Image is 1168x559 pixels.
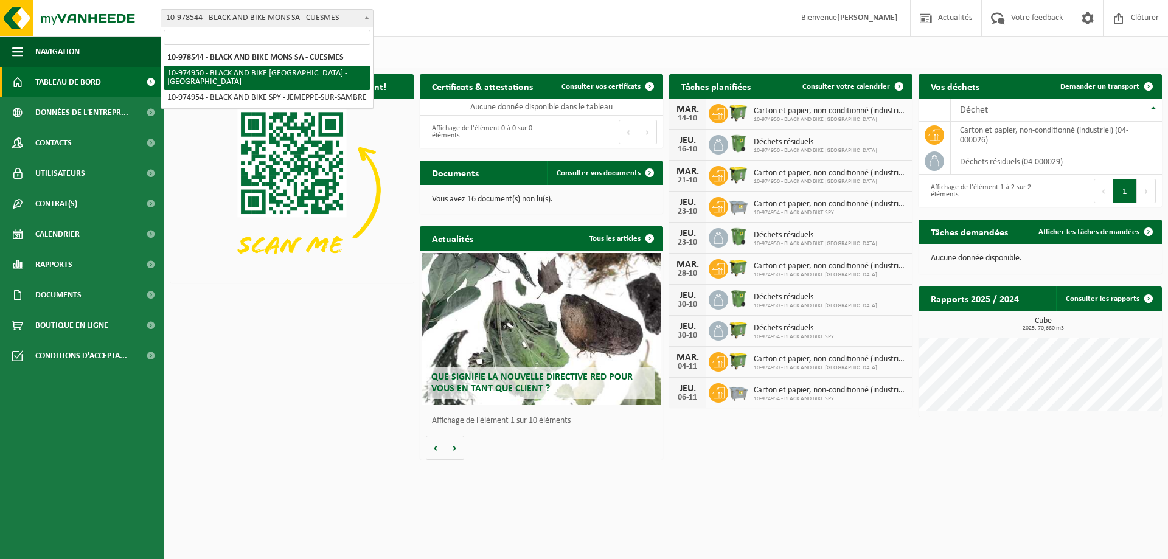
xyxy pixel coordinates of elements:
[754,364,906,372] span: 10-974950 - BLACK AND BIKE [GEOGRAPHIC_DATA]
[754,355,906,364] span: Carton et papier, non-conditionné (industriel)
[754,395,906,403] span: 10-974954 - BLACK AND BIKE SPY
[728,226,749,247] img: WB-0370-HPE-GN-51
[675,167,700,176] div: MAR.
[675,176,700,185] div: 21-10
[1094,179,1113,203] button: Previous
[420,99,663,116] td: Aucune donnée disponible dans le tableau
[675,332,700,340] div: 30-10
[675,105,700,114] div: MAR.
[754,209,906,217] span: 10-974954 - BLACK AND BIKE SPY
[35,97,128,128] span: Données de l'entrepr...
[951,148,1162,175] td: déchets résiduels (04-000029)
[960,105,988,115] span: Déchet
[170,99,414,281] img: Download de VHEPlus App
[675,238,700,247] div: 23-10
[420,74,545,98] h2: Certificats & attestations
[164,66,370,90] li: 10-974950 - BLACK AND BIKE [GEOGRAPHIC_DATA] - [GEOGRAPHIC_DATA]
[161,10,373,27] span: 10-978544 - BLACK AND BIKE MONS SA - CUESMES
[35,189,77,219] span: Contrat(s)
[420,226,485,250] h2: Actualités
[754,240,877,248] span: 10-974950 - BLACK AND BIKE [GEOGRAPHIC_DATA]
[675,322,700,332] div: JEU.
[728,350,749,371] img: WB-1100-HPE-GN-51
[802,83,890,91] span: Consulter votre calendrier
[754,116,906,123] span: 10-974950 - BLACK AND BIKE [GEOGRAPHIC_DATA]
[754,293,877,302] span: Déchets résiduels
[754,324,834,333] span: Déchets résiduels
[557,169,641,177] span: Consulter vos documents
[837,13,898,23] strong: [PERSON_NAME]
[580,226,662,251] a: Tous les articles
[754,178,906,186] span: 10-974950 - BLACK AND BIKE [GEOGRAPHIC_DATA]
[919,286,1031,310] h2: Rapports 2025 / 2024
[1051,74,1161,99] a: Demander un transport
[35,280,82,310] span: Documents
[164,90,370,106] li: 10-974954 - BLACK AND BIKE SPY - JEMEPPE-SUR-SAMBRE
[754,386,906,395] span: Carton et papier, non-conditionné (industriel)
[728,319,749,340] img: WB-1100-HPE-GN-51
[675,207,700,216] div: 23-10
[1137,179,1156,203] button: Next
[1038,228,1139,236] span: Afficher les tâches demandées
[925,178,1034,204] div: Affichage de l'élément 1 à 2 sur 2 éléments
[547,161,662,185] a: Consulter vos documents
[161,9,374,27] span: 10-978544 - BLACK AND BIKE MONS SA - CUESMES
[754,231,877,240] span: Déchets résiduels
[445,436,464,460] button: Volgende
[919,74,992,98] h2: Vos déchets
[1056,286,1161,311] a: Consulter les rapports
[675,291,700,300] div: JEU.
[793,74,911,99] a: Consulter votre calendrier
[35,249,72,280] span: Rapports
[35,219,80,249] span: Calendrier
[754,137,877,147] span: Déchets résiduels
[675,394,700,402] div: 06-11
[422,253,661,405] a: Que signifie la nouvelle directive RED pour vous en tant que client ?
[1113,179,1137,203] button: 1
[754,302,877,310] span: 10-974950 - BLACK AND BIKE [GEOGRAPHIC_DATA]
[754,147,877,155] span: 10-974950 - BLACK AND BIKE [GEOGRAPHIC_DATA]
[35,67,101,97] span: Tableau de bord
[754,271,906,279] span: 10-974950 - BLACK AND BIKE [GEOGRAPHIC_DATA]
[919,220,1020,243] h2: Tâches demandées
[1029,220,1161,244] a: Afficher les tâches demandées
[552,74,662,99] a: Consulter vos certificats
[164,50,370,66] li: 10-978544 - BLACK AND BIKE MONS SA - CUESMES
[431,372,633,394] span: Que signifie la nouvelle directive RED pour vous en tant que client ?
[728,381,749,402] img: WB-2500-GAL-GY-04
[426,436,445,460] button: Vorige
[426,119,535,145] div: Affichage de l'élément 0 à 0 sur 0 éléments
[638,120,657,144] button: Next
[35,36,80,67] span: Navigation
[728,164,749,185] img: WB-1100-HPE-GN-51
[675,136,700,145] div: JEU.
[675,198,700,207] div: JEU.
[35,310,108,341] span: Boutique en ligne
[754,200,906,209] span: Carton et papier, non-conditionné (industriel)
[728,102,749,123] img: WB-1100-HPE-GN-51
[728,288,749,309] img: WB-0370-HPE-GN-51
[432,417,657,425] p: Affichage de l'élément 1 sur 10 éléments
[675,300,700,309] div: 30-10
[675,384,700,394] div: JEU.
[35,128,72,158] span: Contacts
[754,262,906,271] span: Carton et papier, non-conditionné (industriel)
[925,325,1162,332] span: 2025: 70,680 m3
[754,168,906,178] span: Carton et papier, non-conditionné (industriel)
[675,353,700,363] div: MAR.
[1060,83,1139,91] span: Demander un transport
[561,83,641,91] span: Consulter vos certificats
[925,317,1162,332] h3: Cube
[675,269,700,278] div: 28-10
[754,333,834,341] span: 10-974954 - BLACK AND BIKE SPY
[675,363,700,371] div: 04-11
[420,161,491,184] h2: Documents
[35,341,127,371] span: Conditions d'accepta...
[675,114,700,123] div: 14-10
[619,120,638,144] button: Previous
[728,133,749,154] img: WB-0370-HPE-GN-51
[931,254,1150,263] p: Aucune donnée disponible.
[675,229,700,238] div: JEU.
[951,122,1162,148] td: carton et papier, non-conditionné (industriel) (04-000026)
[728,257,749,278] img: WB-1100-HPE-GN-51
